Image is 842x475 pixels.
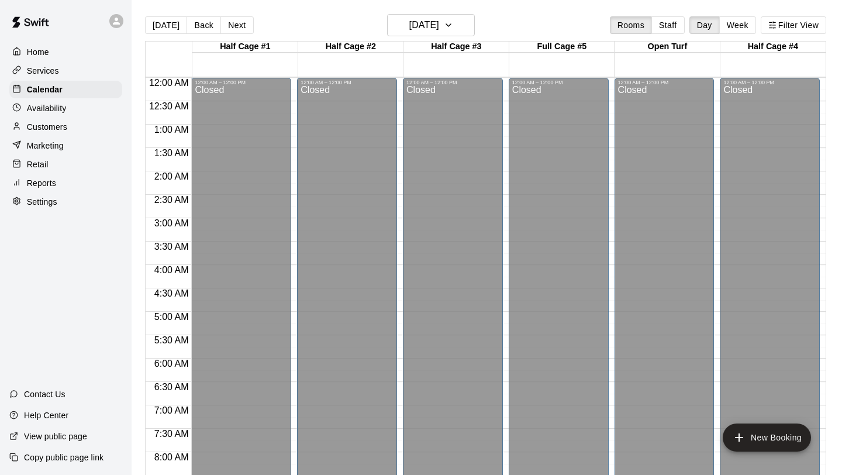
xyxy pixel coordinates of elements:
[719,16,756,34] button: Week
[24,409,68,421] p: Help Center
[618,80,711,85] div: 12:00 AM – 12:00 PM
[9,43,122,61] a: Home
[9,193,122,211] a: Settings
[146,78,192,88] span: 12:00 AM
[403,42,509,53] div: Half Cage #3
[761,16,826,34] button: Filter View
[151,312,192,322] span: 5:00 AM
[151,125,192,135] span: 1:00 AM
[24,388,65,400] p: Contact Us
[720,42,826,53] div: Half Cage #4
[301,80,394,85] div: 12:00 AM – 12:00 PM
[24,431,87,442] p: View public page
[9,174,122,192] a: Reports
[9,99,122,117] a: Availability
[387,14,475,36] button: [DATE]
[509,42,615,53] div: Full Cage #5
[151,405,192,415] span: 7:00 AM
[151,218,192,228] span: 3:00 AM
[9,62,122,80] a: Services
[27,65,59,77] p: Services
[220,16,253,34] button: Next
[409,17,439,33] h6: [DATE]
[195,80,288,85] div: 12:00 AM – 12:00 PM
[651,16,685,34] button: Staff
[9,137,122,154] a: Marketing
[27,177,56,189] p: Reports
[512,80,605,85] div: 12:00 AM – 12:00 PM
[151,148,192,158] span: 1:30 AM
[27,196,57,208] p: Settings
[27,84,63,95] p: Calendar
[9,118,122,136] a: Customers
[146,101,192,111] span: 12:30 AM
[151,429,192,439] span: 7:30 AM
[27,159,49,170] p: Retail
[27,140,64,152] p: Marketing
[192,42,298,53] div: Half Cage #1
[27,102,67,114] p: Availability
[151,452,192,462] span: 8:00 AM
[151,195,192,205] span: 2:30 AM
[151,335,192,345] span: 5:30 AM
[27,121,67,133] p: Customers
[689,16,720,34] button: Day
[151,265,192,275] span: 4:00 AM
[151,242,192,252] span: 3:30 AM
[298,42,404,53] div: Half Cage #2
[24,452,103,463] p: Copy public page link
[151,382,192,392] span: 6:30 AM
[187,16,221,34] button: Back
[151,359,192,369] span: 6:00 AM
[723,80,816,85] div: 12:00 AM – 12:00 PM
[27,46,49,58] p: Home
[151,288,192,298] span: 4:30 AM
[9,81,122,98] a: Calendar
[723,424,811,452] button: add
[406,80,499,85] div: 12:00 AM – 12:00 PM
[615,42,720,53] div: Open Turf
[610,16,652,34] button: Rooms
[9,156,122,173] a: Retail
[151,171,192,181] span: 2:00 AM
[145,16,187,34] button: [DATE]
